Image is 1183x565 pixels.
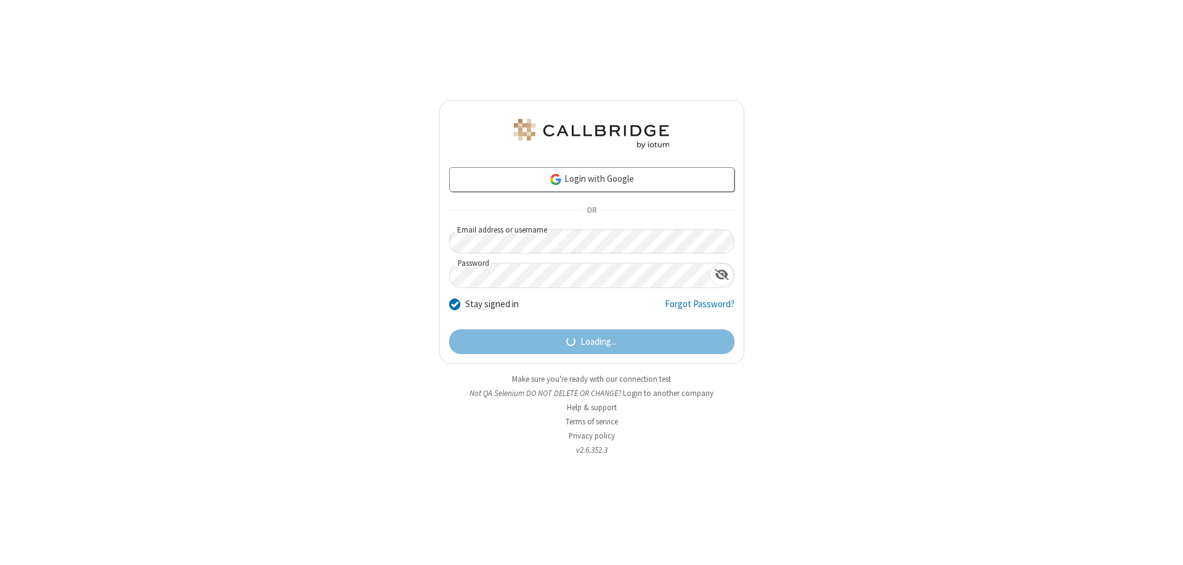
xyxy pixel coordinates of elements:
img: QA Selenium DO NOT DELETE OR CHANGE [511,119,672,149]
a: Help & support [567,402,617,413]
li: v2.6.352.3 [439,444,744,456]
li: Not QA Selenium DO NOT DELETE OR CHANGE? [439,387,744,399]
span: Loading... [580,335,617,349]
a: Forgot Password? [665,297,734,321]
img: google-icon.png [549,173,563,186]
label: Stay signed in [465,297,519,311]
a: Make sure you're ready with our connection test [512,374,671,384]
button: Login to another company [623,387,713,399]
input: Password [450,263,710,287]
span: OR [582,202,601,220]
a: Terms of service [566,416,618,427]
div: Show password [710,263,734,286]
input: Email address or username [449,229,734,254]
a: Privacy policy [569,431,615,441]
iframe: Chat [1152,533,1174,556]
a: Login with Google [449,167,734,192]
button: Loading... [449,329,734,354]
